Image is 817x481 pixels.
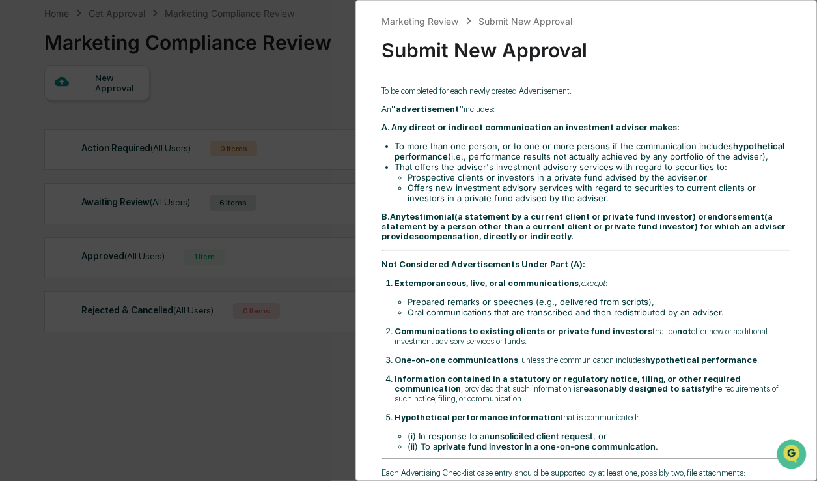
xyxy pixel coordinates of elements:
li: To more than one person, or to one or more persons if the communication includes (i.e., performan... [395,141,791,162]
p: that do offer new or additional investment advisory services or funds. [395,327,791,346]
li: Prepared remarks or speeches (e.g., delivered from scripts), [408,297,791,307]
span: Pylon [130,221,158,231]
strong: One-on-one communications [395,355,519,365]
strong: B.Any (a statement by a current client or private fund investor) or (a statement by a person othe... [382,212,786,241]
span: Attestations [107,164,161,177]
strong: Communications to existing clients or private fund investors [395,327,653,336]
span: Data Lookup [26,189,82,202]
li: Offers new investment advisory services with regard to securities to current clients or investors... [408,182,791,203]
strong: private fund investor in a one-on-one communication [438,441,656,452]
p: , unless the communication includes . [395,355,791,365]
div: We're available if you need us! [44,113,165,123]
a: 🖐️Preclearance [8,159,89,182]
strong: Extemporaneous, live, oral communications [395,278,579,288]
strong: not [678,327,692,336]
strong: hypothetical performance [646,355,758,365]
p: , provided that such information is the requirements of such notice, filing, or communication. [395,374,791,403]
a: 🔎Data Lookup [8,184,87,207]
strong: or [699,172,708,182]
li: Prospective clients or investors in a private fund advised by the adviser, [408,172,791,182]
a: 🗄️Attestations [89,159,167,182]
strong: "advertisement" [392,104,464,114]
p: that is communicated: [395,413,791,422]
strong: Not Considered Advertisements Under Part (A): [382,259,586,269]
em: except [581,278,606,288]
strong: endorsement [708,212,765,222]
li: That offers the adviser's investment advisory services with regard to securities to: [395,162,791,203]
p: To be completed for each newly created Advertisement. [382,86,791,96]
div: Start new chat [44,100,214,113]
li: (ii) To a . [408,441,791,452]
strong: reasonably designed to satisfy [580,384,711,394]
button: Start new chat [221,104,237,119]
div: Submit New Approval [478,16,572,27]
span: Preclearance [26,164,84,177]
p: An includes: [382,104,791,114]
input: Clear [34,59,215,73]
p: How can we help? [13,27,237,48]
strong: compensation [419,231,480,241]
div: Marketing Review [382,16,459,27]
div: 🗄️ [94,166,105,176]
strong: unsolicited client request [490,431,594,441]
img: 1746055101610-c473b297-6a78-478c-a979-82029cc54cd1 [13,100,36,123]
div: 🔎 [13,190,23,201]
strong: hypothetical performance [395,141,785,162]
div: Submit New Approval [382,28,791,62]
li: (i) In response to an , or [408,431,791,441]
a: Powered byPylon [92,220,158,231]
p: Each Advertising Checklist case entry should be supported by at least one, possibly two, file att... [382,468,791,478]
div: 🖐️ [13,166,23,176]
strong: Information contained in a statutory or regulatory notice, filing, or other required communication [395,374,741,394]
iframe: Open customer support [775,438,810,473]
li: Oral communications that are transcribed and then redistributed by an adviser. [408,307,791,317]
strong: A. Any direct or indirect communication an investment adviser makes: [382,123,680,132]
strong: testimonial [406,212,455,222]
p: , : [395,278,791,288]
strong: Hypothetical performance information [395,413,561,422]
